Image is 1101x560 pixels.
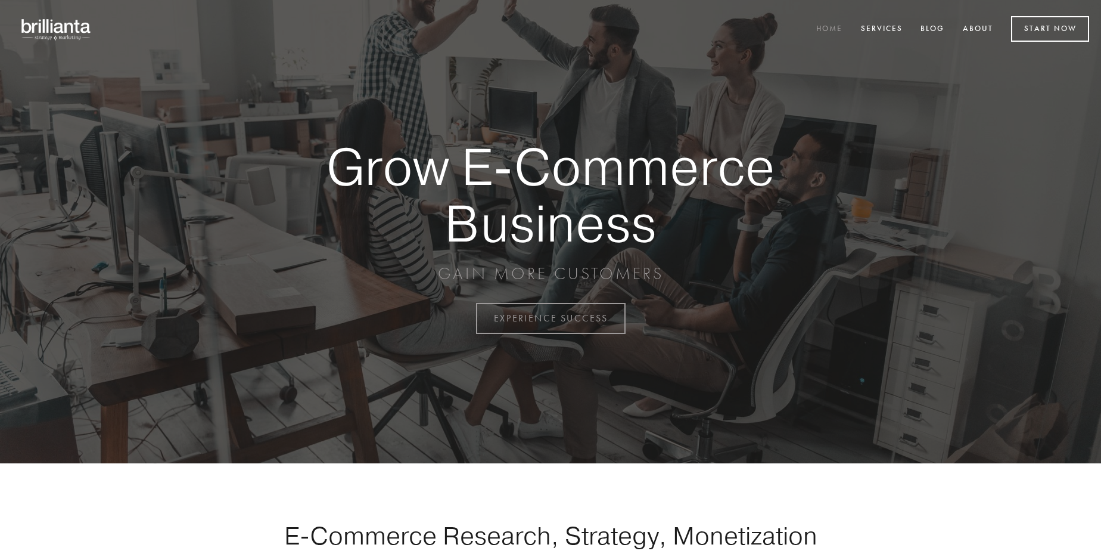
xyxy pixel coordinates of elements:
a: Blog [913,20,952,39]
a: Start Now [1011,16,1089,42]
a: Home [808,20,850,39]
img: brillianta - research, strategy, marketing [12,12,101,47]
h1: E-Commerce Research, Strategy, Monetization [247,521,854,550]
p: GAIN MORE CUSTOMERS [285,263,816,284]
a: Services [853,20,910,39]
a: EXPERIENCE SUCCESS [476,303,626,334]
a: About [955,20,1001,39]
strong: Grow E-Commerce Business [285,138,816,251]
